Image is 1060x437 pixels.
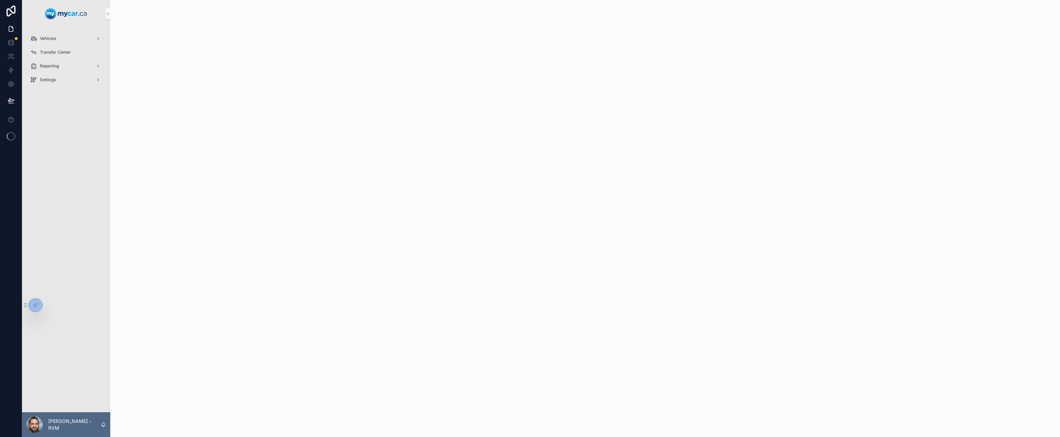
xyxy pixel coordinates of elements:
[26,32,106,45] a: Vehicles
[22,28,110,95] div: scrollable content
[40,77,56,83] span: Settings
[45,8,87,19] img: App logo
[26,46,106,58] a: Transfer Center
[26,60,106,72] a: Reporting
[26,74,106,86] a: Settings
[48,418,101,431] p: [PERSON_NAME] - RVM
[40,36,56,41] span: Vehicles
[40,63,59,69] span: Reporting
[40,50,71,55] span: Transfer Center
